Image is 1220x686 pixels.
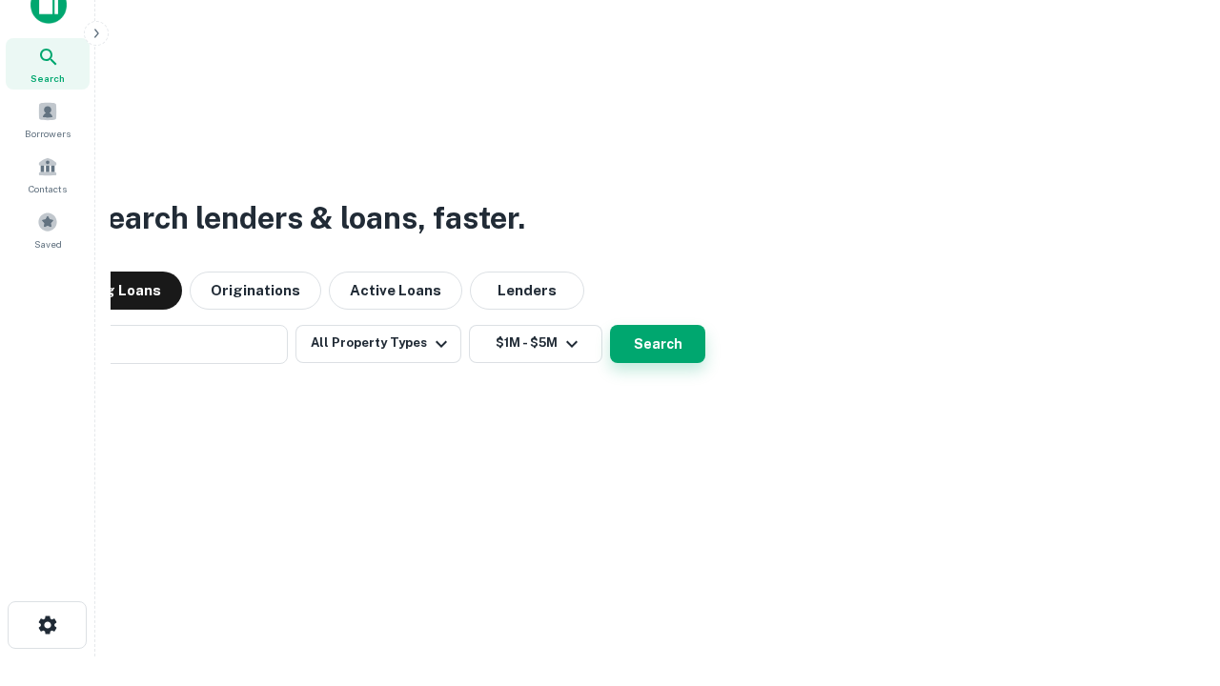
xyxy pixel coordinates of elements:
[6,93,90,145] a: Borrowers
[610,325,705,363] button: Search
[6,149,90,200] a: Contacts
[25,126,71,141] span: Borrowers
[30,71,65,86] span: Search
[1125,534,1220,625] iframe: Chat Widget
[87,195,525,241] h3: Search lenders & loans, faster.
[6,204,90,255] a: Saved
[34,236,62,252] span: Saved
[295,325,461,363] button: All Property Types
[469,325,602,363] button: $1M - $5M
[470,272,584,310] button: Lenders
[329,272,462,310] button: Active Loans
[190,272,321,310] button: Originations
[6,38,90,90] a: Search
[29,181,67,196] span: Contacts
